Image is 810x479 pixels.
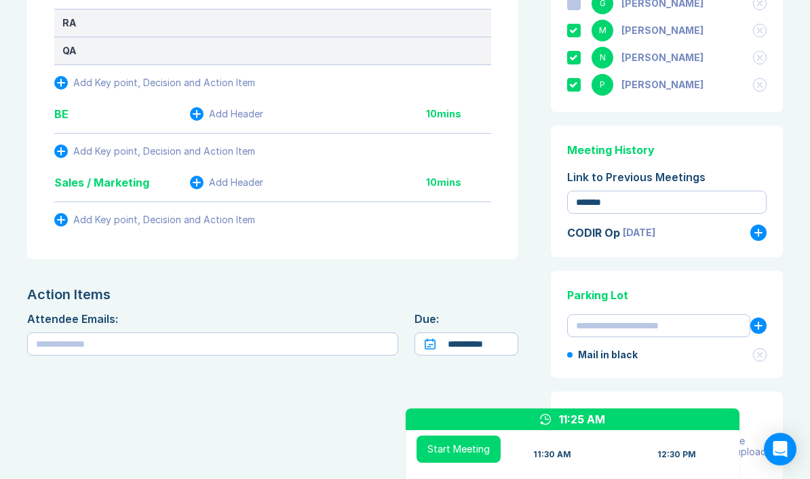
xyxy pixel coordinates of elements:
[559,411,605,427] div: 11:25 AM
[190,107,263,121] button: Add Header
[592,20,613,41] div: M
[567,225,620,241] div: CODIR Op
[533,449,571,460] div: 11:30 AM
[417,436,501,463] button: Start Meeting
[62,45,483,56] div: QA
[426,109,491,119] div: 10 mins
[592,74,613,96] div: P
[623,227,655,238] div: [DATE]
[73,77,255,88] div: Add Key point, Decision and Action Item
[209,109,263,119] div: Add Header
[62,18,483,28] div: RA
[621,25,703,36] div: Morgane Grenier
[657,449,696,460] div: 12:30 PM
[54,174,149,191] div: Sales / Marketing
[54,76,255,90] button: Add Key point, Decision and Action Item
[54,213,255,227] button: Add Key point, Decision and Action Item
[592,47,613,69] div: N
[567,408,767,424] div: Documents & Images
[621,79,703,90] div: Philippe Lorenzati
[414,311,518,327] div: Due:
[426,177,491,188] div: 10 mins
[190,176,263,189] button: Add Header
[567,142,767,158] div: Meeting History
[73,146,255,157] div: Add Key point, Decision and Action Item
[73,214,255,225] div: Add Key point, Decision and Action Item
[567,169,767,185] div: Link to Previous Meetings
[567,287,767,303] div: Parking Lot
[621,52,703,63] div: Nicolas Dugand
[578,349,638,360] div: Mail in black
[27,311,398,327] div: Attendee Emails:
[54,145,255,158] button: Add Key point, Decision and Action Item
[764,433,796,465] div: Open Intercom Messenger
[209,177,263,188] div: Add Header
[54,106,69,122] div: BE
[27,286,518,303] div: Action Items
